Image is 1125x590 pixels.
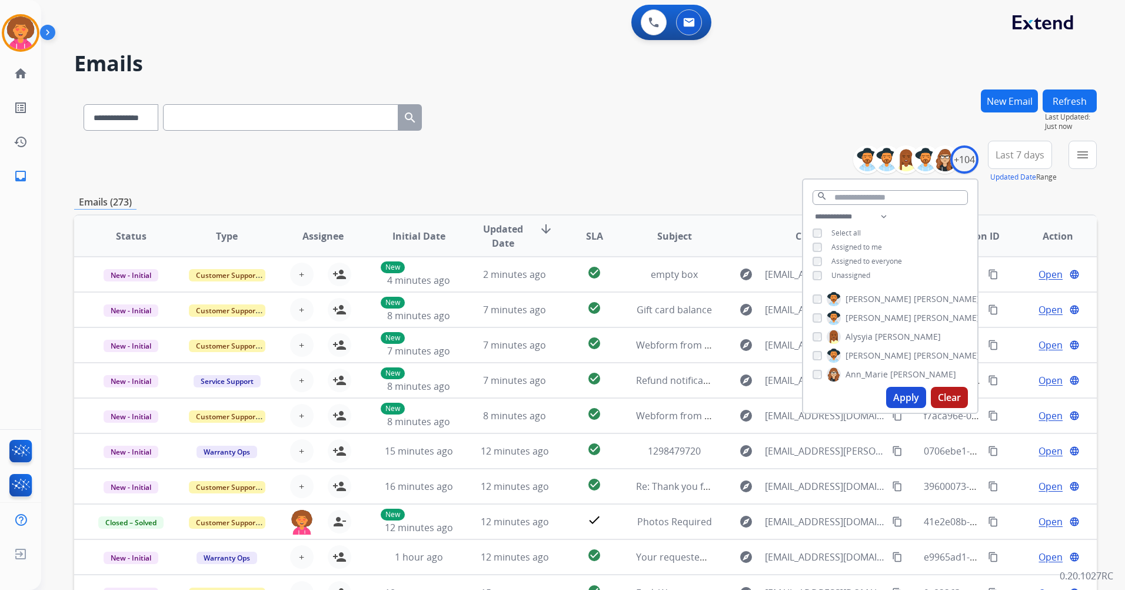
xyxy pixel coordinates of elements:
p: New [381,261,405,273]
span: Open [1039,303,1063,317]
p: Emails (273) [74,195,137,210]
mat-icon: person_add [332,267,347,281]
mat-icon: search [403,111,417,125]
span: Warranty Ops [197,446,257,458]
mat-icon: person_add [332,550,347,564]
span: 7 minutes ago [483,339,546,352]
mat-icon: language [1069,446,1080,456]
mat-icon: content_copy [988,375,998,386]
span: Open [1039,373,1063,387]
mat-icon: check_circle [587,548,601,562]
span: 8 minutes ago [483,409,546,422]
mat-icon: content_copy [988,340,998,350]
mat-icon: explore [739,409,753,423]
span: empty box [651,268,698,281]
span: New - Initial [104,410,158,423]
span: Gift card balance [637,303,712,316]
mat-icon: check_circle [587,407,601,421]
mat-icon: explore [739,303,753,317]
span: New - Initial [104,552,158,564]
span: Last Updated: [1045,112,1097,122]
span: 12 minutes ago [481,480,549,493]
button: Refresh [1043,90,1097,112]
mat-icon: content_copy [892,552,903,562]
button: + [290,404,314,427]
button: Updated Date [990,173,1036,182]
span: 12 minutes ago [481,515,549,528]
span: 12 minutes ago [481,551,549,564]
mat-icon: history [14,135,28,149]
button: Last 7 days [988,141,1052,169]
span: New - Initial [104,340,158,352]
span: [EMAIL_ADDRESS][DOMAIN_NAME] [765,373,886,387]
span: Service Support [194,375,261,387]
span: 12 minutes ago [481,445,549,458]
mat-icon: content_copy [988,446,998,456]
span: Just now [1045,122,1097,131]
mat-icon: person_add [332,338,347,352]
button: + [290,298,314,321]
span: Webform from [EMAIL_ADDRESS][DOMAIN_NAME] on [DATE] [636,339,903,352]
mat-icon: content_copy [988,304,998,315]
mat-icon: check_circle [587,478,601,492]
span: Re: Thank you for protecting your Rooms To Go product [636,480,886,493]
mat-icon: language [1069,340,1080,350]
span: Customer Support [189,304,265,317]
mat-icon: content_copy [892,481,903,492]
img: agent-avatar [290,510,314,535]
span: New - Initial [104,375,158,387]
button: + [290,369,314,392]
mat-icon: check_circle [587,301,601,315]
span: 1298479720 [648,445,701,458]
h2: Emails [74,52,1097,75]
span: [EMAIL_ADDRESS][DOMAIN_NAME] [765,338,886,352]
span: 2 minutes ago [483,268,546,281]
mat-icon: language [1069,269,1080,280]
mat-icon: explore [739,444,753,458]
span: [PERSON_NAME] [890,369,956,380]
mat-icon: content_copy [988,481,998,492]
mat-icon: language [1069,304,1080,315]
p: 0.20.1027RC [1060,569,1113,583]
mat-icon: home [14,67,28,81]
span: Webform from [EMAIL_ADDRESS][DOMAIN_NAME] on [DATE] [636,409,903,422]
button: + [290,263,314,286]
span: [EMAIL_ADDRESS][DOMAIN_NAME] [765,409,886,423]
button: New Email [981,90,1038,112]
span: 0706ebe1-4e21-4fe7-b367-11b314d8e247 [924,445,1105,458]
span: Customer Support [189,340,265,352]
button: Apply [886,387,926,408]
span: Type [216,229,238,243]
span: New - Initial [104,481,158,493]
span: Closed – Solved [98,516,164,529]
mat-icon: explore [739,373,753,387]
span: 7 minutes ago [483,374,546,387]
mat-icon: arrow_downward [539,222,553,236]
span: [PERSON_NAME] [846,293,911,305]
p: New [381,297,405,309]
span: Warranty Ops [197,552,257,564]
th: Action [1001,216,1097,257]
mat-icon: explore [739,479,753,493]
span: 1 hour ago [395,551,443,564]
mat-icon: person_add [332,303,347,317]
p: New [381,332,405,344]
span: [PERSON_NAME] [914,350,980,362]
span: Customer Support [189,410,265,423]
span: Assigned to me [831,242,882,252]
span: Unassigned [831,270,870,280]
span: Customer Support [189,269,265,281]
span: Customer Support [189,516,265,529]
span: 41e2e08b-8afa-42df-99d8-36ca0e76c9ff [924,515,1097,528]
mat-icon: explore [739,267,753,281]
span: Ann_Marie [846,369,888,380]
mat-icon: content_copy [988,516,998,527]
mat-icon: language [1069,410,1080,421]
span: + [299,338,304,352]
mat-icon: content_copy [988,410,998,421]
span: [EMAIL_ADDRESS][DOMAIN_NAME] [765,550,886,564]
span: 8 minutes ago [387,415,450,428]
span: [PERSON_NAME] [846,312,911,324]
span: Refund notification [636,374,721,387]
mat-icon: person_add [332,409,347,423]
